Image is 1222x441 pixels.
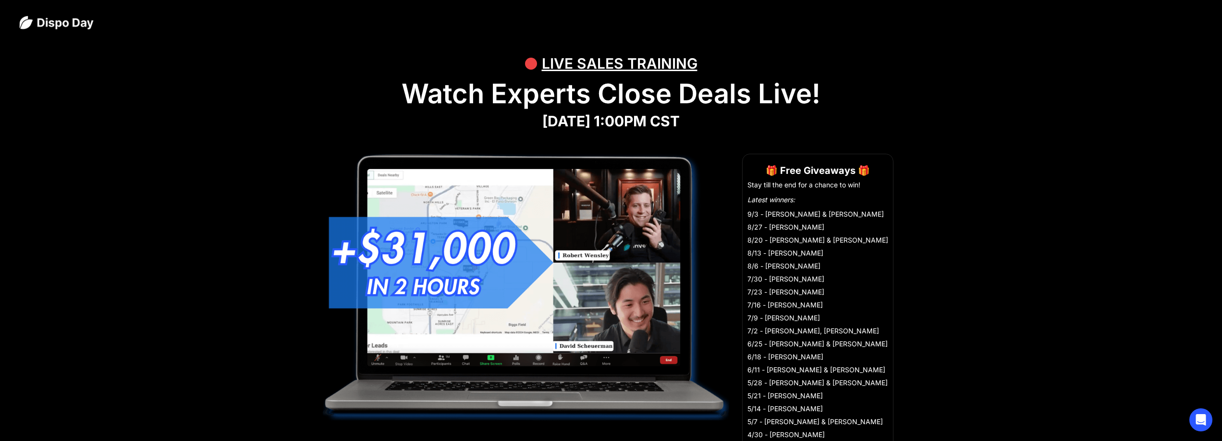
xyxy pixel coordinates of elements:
div: Open Intercom Messenger [1189,408,1212,431]
h1: Watch Experts Close Deals Live! [19,78,1203,110]
strong: 🎁 Free Giveaways 🎁 [766,165,870,176]
div: LIVE SALES TRAINING [542,49,697,78]
strong: [DATE] 1:00PM CST [542,112,680,130]
em: Latest winners: [747,196,795,204]
li: Stay till the end for a chance to win! [747,180,888,190]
